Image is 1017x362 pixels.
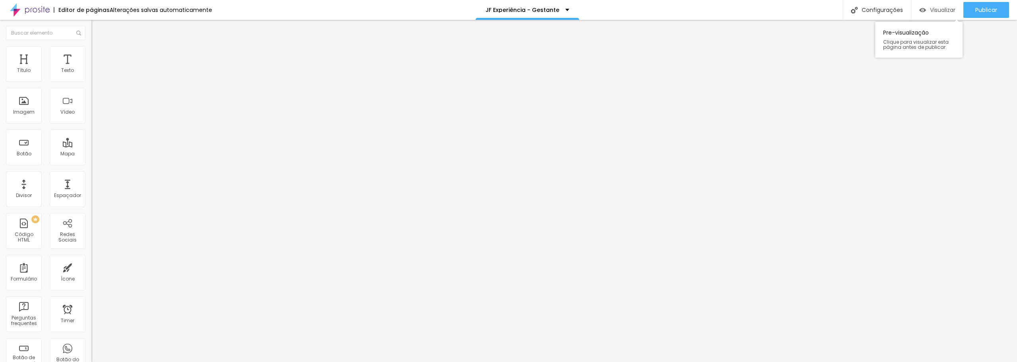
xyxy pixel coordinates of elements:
[54,193,81,198] div: Espaçador
[975,7,997,13] span: Publicar
[110,7,212,13] div: Alterações salvas automaticamente
[17,151,31,157] div: Botão
[919,7,926,14] img: view-1.svg
[61,276,75,282] div: Ícone
[883,39,955,50] span: Clique para visualizar esta página antes de publicar.
[6,26,85,40] input: Buscar elemento
[76,31,81,35] img: Icone
[963,2,1009,18] button: Publicar
[8,232,39,243] div: Código HTML
[60,109,75,115] div: Vídeo
[61,68,74,73] div: Texto
[851,7,858,14] img: Icone
[875,22,963,58] div: Pre-visualização
[52,232,83,243] div: Redes Sociais
[60,151,75,157] div: Mapa
[16,193,32,198] div: Divisor
[91,20,1017,362] iframe: Editor
[13,109,35,115] div: Imagem
[911,2,963,18] button: Visualizar
[8,315,39,327] div: Perguntas frequentes
[61,318,74,323] div: Timer
[11,276,37,282] div: Formulário
[485,7,559,13] p: JF Experiência - Gestante
[17,68,31,73] div: Título
[54,7,110,13] div: Editor de páginas
[930,7,955,13] span: Visualizar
